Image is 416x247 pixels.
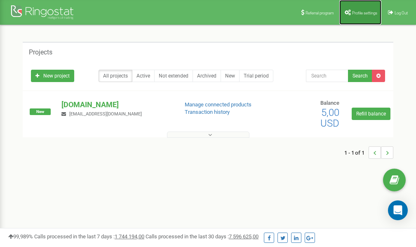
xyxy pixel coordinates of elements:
[348,70,372,82] button: Search
[344,138,393,167] nav: ...
[34,233,144,240] span: Calls processed in the last 7 days :
[185,109,230,115] a: Transaction history
[352,108,390,120] a: Refill balance
[61,99,171,110] p: [DOMAIN_NAME]
[344,146,369,159] span: 1 - 1 of 1
[99,70,132,82] a: All projects
[8,233,33,240] span: 99,989%
[306,11,334,15] span: Referral program
[132,70,155,82] a: Active
[320,107,339,129] span: 5,00 USD
[388,200,408,220] div: Open Intercom Messenger
[320,100,339,106] span: Balance
[69,111,142,117] span: [EMAIL_ADDRESS][DOMAIN_NAME]
[239,70,273,82] a: Trial period
[352,11,377,15] span: Profile settings
[154,70,193,82] a: Not extended
[221,70,240,82] a: New
[395,11,408,15] span: Log Out
[193,70,221,82] a: Archived
[185,101,251,108] a: Manage connected products
[29,49,52,56] h5: Projects
[31,70,74,82] a: New project
[229,233,259,240] u: 7 596 625,00
[30,108,51,115] span: New
[306,70,348,82] input: Search
[146,233,259,240] span: Calls processed in the last 30 days :
[115,233,144,240] u: 1 744 194,00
